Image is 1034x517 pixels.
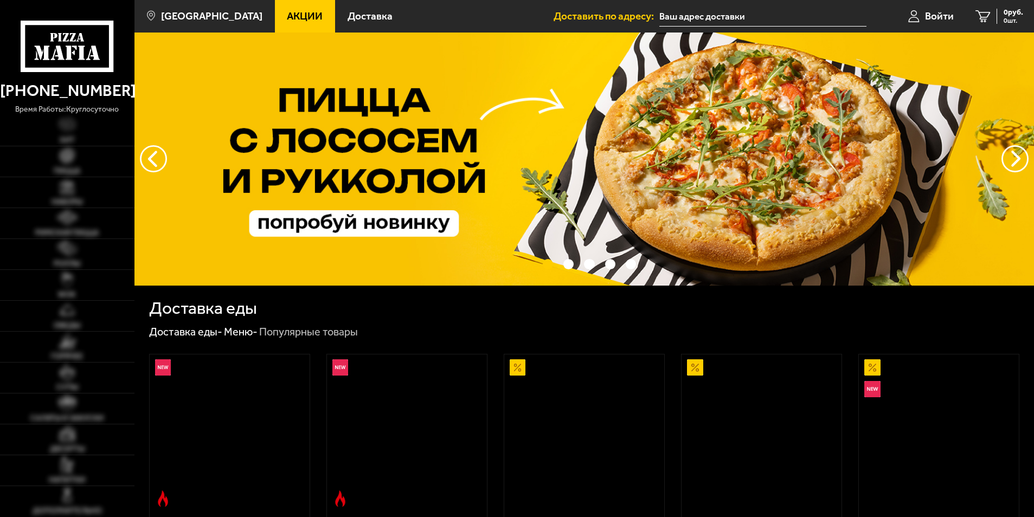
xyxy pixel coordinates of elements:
[54,167,80,175] span: Пицца
[149,325,222,338] a: Доставка еды-
[682,354,842,512] a: АкционныйПепперони 25 см (толстое с сыром)
[626,259,636,269] button: точки переключения
[925,11,954,21] span: Войти
[52,198,82,206] span: Наборы
[54,322,80,329] span: Обеды
[659,7,866,27] input: Ваш адрес доставки
[224,325,258,338] a: Меню-
[155,490,171,507] img: Острое блюдо
[563,259,574,269] button: точки переключения
[35,229,99,237] span: Римская пицца
[33,507,102,515] span: Дополнительно
[584,259,594,269] button: точки переключения
[60,137,75,144] span: Хит
[859,354,1019,512] a: АкционныйНовинкаВсё включено
[1004,17,1023,24] span: 0 шт.
[554,11,659,21] span: Доставить по адресу:
[348,11,393,21] span: Доставка
[30,415,104,422] span: Салаты и закуски
[543,259,553,269] button: точки переключения
[50,445,85,453] span: Десерты
[56,384,78,391] span: Супы
[1001,145,1029,172] button: предыдущий
[864,381,881,397] img: Новинка
[161,11,262,21] span: [GEOGRAPHIC_DATA]
[259,325,358,339] div: Популярные товары
[687,359,703,376] img: Акционный
[504,354,664,512] a: АкционныйАль-Шам 25 см (тонкое тесто)
[1004,9,1023,16] span: 0 руб.
[49,476,85,484] span: Напитки
[332,490,349,507] img: Острое блюдо
[54,260,80,268] span: Роллы
[51,353,83,360] span: Горячее
[864,359,881,376] img: Акционный
[510,359,526,376] img: Акционный
[140,145,167,172] button: следующий
[150,354,310,512] a: НовинкаОстрое блюдоРимская с креветками
[149,300,257,317] h1: Доставка еды
[605,259,615,269] button: точки переключения
[327,354,487,512] a: НовинкаОстрое блюдоРимская с мясным ассорти
[332,359,349,376] img: Новинка
[58,291,76,299] span: WOK
[287,11,323,21] span: Акции
[155,359,171,376] img: Новинка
